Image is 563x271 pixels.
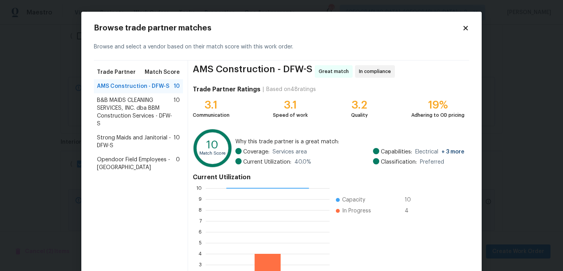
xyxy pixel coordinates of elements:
[97,134,174,150] span: Strong Maids and Janitorial - DFW-S
[196,186,202,191] text: 10
[145,68,180,76] span: Match Score
[193,86,260,93] h4: Trade Partner Ratings
[193,101,230,109] div: 3.1
[381,148,412,156] span: Capabilities:
[405,207,417,215] span: 4
[174,82,180,90] span: 10
[351,101,368,109] div: 3.2
[199,219,202,223] text: 7
[97,68,136,76] span: Trade Partner
[243,158,291,166] span: Current Utilization:
[174,134,180,150] span: 10
[199,151,226,155] text: Match Score
[193,111,230,119] div: Communication
[420,158,444,166] span: Preferred
[199,251,202,256] text: 4
[193,65,312,78] span: AMS Construction - DFW-S
[411,101,464,109] div: 19%
[415,148,464,156] span: Electrical
[235,138,464,146] span: Why this trade partner is a great match:
[199,230,202,234] text: 6
[351,111,368,119] div: Quality
[260,86,266,93] div: |
[193,173,464,181] h4: Current Utilization
[441,149,464,155] span: + 3 more
[174,96,180,128] span: 10
[199,262,202,267] text: 3
[294,158,311,166] span: 40.0 %
[342,207,371,215] span: In Progress
[273,101,308,109] div: 3.1
[359,68,394,75] span: In compliance
[94,34,469,61] div: Browse and select a vendor based on their match score with this work order.
[199,197,202,201] text: 9
[411,111,464,119] div: Adhering to OD pricing
[97,96,174,128] span: B&B MAIDS CLEANING SERVICES, INC. dba BBM Construction Services - DFW-S
[94,24,462,32] h2: Browse trade partner matches
[273,111,308,119] div: Speed of work
[273,148,307,156] span: Services area
[206,139,219,150] text: 10
[176,156,180,171] span: 0
[266,86,316,93] div: Based on 48 ratings
[243,148,269,156] span: Coverage:
[199,208,202,212] text: 8
[199,241,202,245] text: 5
[97,156,176,171] span: Opendoor Field Employees - [GEOGRAPHIC_DATA]
[342,196,365,204] span: Capacity
[405,196,417,204] span: 10
[319,68,352,75] span: Great match
[97,82,169,90] span: AMS Construction - DFW-S
[381,158,417,166] span: Classification:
